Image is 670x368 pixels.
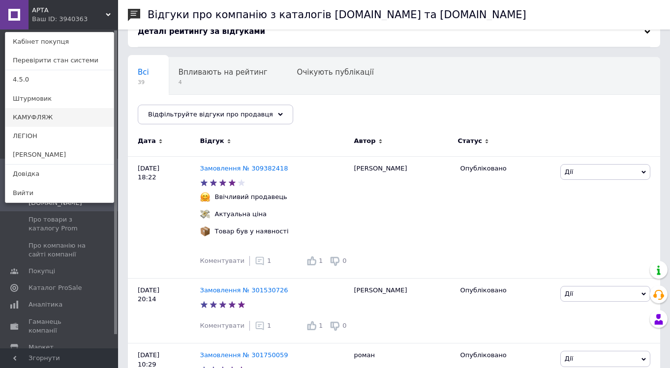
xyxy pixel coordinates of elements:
[29,215,91,233] span: Про товари з каталогу Prom
[200,257,244,264] span: Коментувати
[128,95,257,132] div: Опубліковані без коментаря
[349,278,456,343] div: [PERSON_NAME]
[5,145,114,164] a: [PERSON_NAME]
[29,300,62,309] span: Аналітика
[342,257,346,264] span: 0
[213,210,269,219] div: Актуальна ціна
[460,351,553,360] div: Опубліковано
[32,6,106,15] span: АРТА
[128,156,200,278] div: [DATE] 18:22
[565,355,573,362] span: Дії
[342,322,346,329] span: 0
[128,278,200,343] div: [DATE] 20:14
[354,137,376,145] span: Автор
[213,193,290,201] div: Ввічливий продавець
[267,257,271,264] span: 1
[319,257,323,264] span: 1
[5,127,114,145] a: ЛЕГІОН
[29,283,82,292] span: Каталог ProSale
[5,70,114,89] a: 4.5.0
[148,111,273,118] span: Відфільтруйте відгуки про продавця
[138,27,265,36] span: Деталі рейтингу за відгуками
[138,137,156,145] span: Дата
[200,137,224,145] span: Відгук
[29,317,91,335] span: Гаманець компанії
[179,79,268,86] span: 4
[297,68,374,77] span: Очікують публікації
[200,209,210,219] img: :money_with_wings:
[460,286,553,295] div: Опубліковано
[200,351,288,359] a: Замовлення № 301750059
[5,108,114,127] a: КАМУФЛЯЖ
[200,226,210,236] img: :package:
[255,321,271,331] div: 1
[29,267,55,276] span: Покупці
[5,165,114,183] a: Довідка
[138,105,238,114] span: Опубліковані без комен...
[138,27,650,37] div: Деталі рейтингу за відгуками
[138,79,149,86] span: 39
[200,321,244,330] div: Коментувати
[565,168,573,175] span: Дії
[458,137,483,145] span: Статус
[200,322,244,329] span: Коментувати
[5,184,114,202] a: Вийти
[32,15,73,24] div: Ваш ID: 3940363
[200,286,288,294] a: Замовлення № 301530726
[29,343,54,352] span: Маркет
[5,32,114,51] a: Кабінет покупця
[5,51,114,70] a: Перевірити стан системи
[267,322,271,329] span: 1
[565,290,573,297] span: Дії
[255,256,271,266] div: 1
[200,165,288,172] a: Замовлення № 309382418
[179,68,268,77] span: Впливають на рейтинг
[29,241,91,259] span: Про компанію на сайті компанії
[460,164,553,173] div: Опубліковано
[319,322,323,329] span: 1
[349,156,456,278] div: [PERSON_NAME]
[138,68,149,77] span: Всі
[213,227,291,236] div: Товар був у наявності
[200,192,210,202] img: :hugging_face:
[148,9,526,21] h1: Відгуки про компанію з каталогів [DOMAIN_NAME] та [DOMAIN_NAME]
[5,89,114,108] a: Штурмовик
[200,256,244,265] div: Коментувати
